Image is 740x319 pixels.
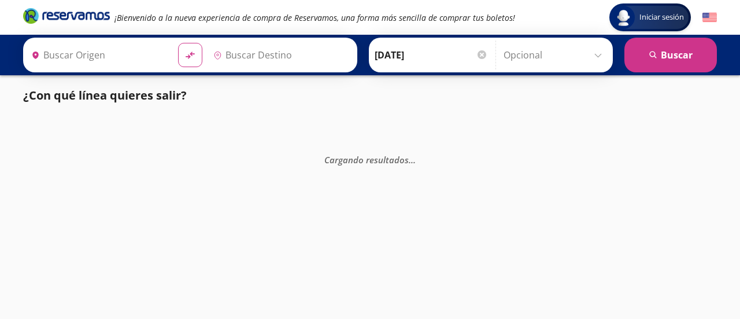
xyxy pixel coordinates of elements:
span: Iniciar sesión [635,12,689,23]
a: Brand Logo [23,7,110,28]
i: Brand Logo [23,7,110,24]
button: Buscar [624,38,717,72]
p: ¿Con qué línea quieres salir? [23,87,187,104]
em: Cargando resultados [324,153,416,165]
input: Buscar Destino [209,41,351,69]
input: Buscar Origen [27,41,169,69]
button: English [702,10,717,25]
span: . [411,153,413,165]
span: . [413,153,416,165]
input: Elegir Fecha [375,41,488,69]
em: ¡Bienvenido a la nueva experiencia de compra de Reservamos, una forma más sencilla de comprar tus... [114,12,515,23]
input: Opcional [504,41,607,69]
span: . [409,153,411,165]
